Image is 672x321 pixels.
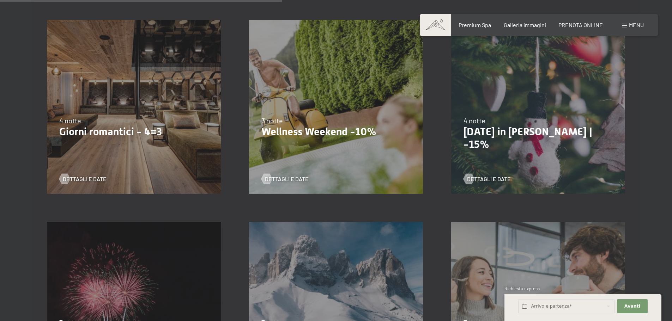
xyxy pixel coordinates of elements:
p: Wellness Weekend -10% [261,125,411,138]
a: Galleria immagini [504,21,546,28]
span: Avanti [624,303,640,309]
span: Menu [629,21,644,28]
p: Giorni romantici - 4=3 [59,125,208,138]
span: Dettagli e Date [265,175,309,183]
a: Dettagli e Date [261,175,309,183]
a: PRENOTA ONLINE [558,21,603,28]
span: 4 notte [59,116,81,125]
span: Dettagli e Date [467,175,511,183]
button: Avanti [617,299,647,314]
span: 3 notte [261,116,283,125]
span: 4 notte [464,116,485,125]
span: Richiesta express [504,286,540,291]
a: Dettagli e Date [464,175,511,183]
a: Dettagli e Date [59,175,107,183]
span: Dettagli e Date [63,175,107,183]
a: Premium Spa [459,21,491,28]
p: [DATE] in [PERSON_NAME] | -15% [464,125,613,151]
